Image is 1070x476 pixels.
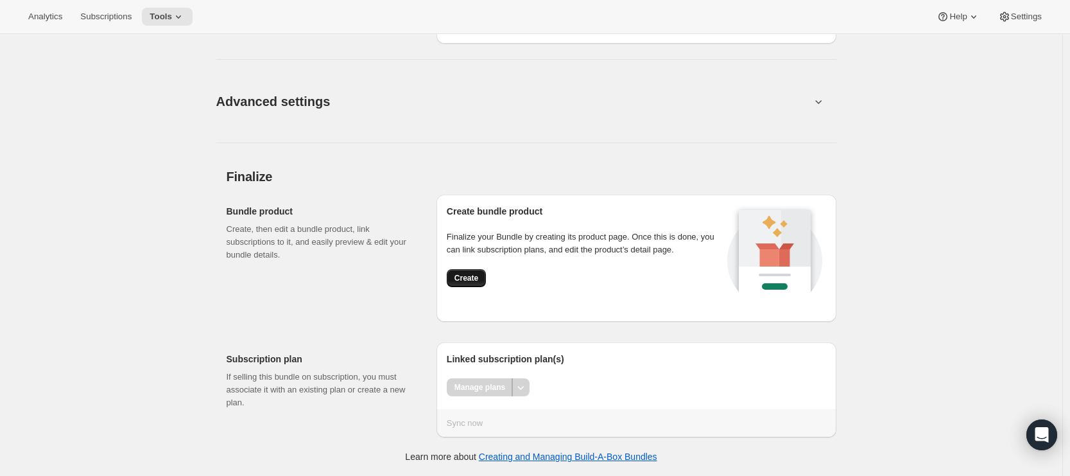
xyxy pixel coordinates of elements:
span: Settings [1011,12,1042,22]
span: Help [949,12,967,22]
button: Analytics [21,8,70,26]
h2: Finalize [227,169,836,184]
p: If selling this bundle on subscription, you must associate it with an existing plan or create a n... [227,371,416,409]
button: Help [929,8,987,26]
h2: Linked subscription plan(s) [447,353,826,366]
button: Tools [142,8,193,26]
button: Subscriptions [73,8,139,26]
div: Open Intercom Messenger [1026,419,1057,450]
p: Learn more about [405,450,657,463]
button: Advanced settings [209,76,818,126]
p: Create, then edit a bundle product, link subscriptions to it, and easily preview & edit your bund... [227,223,416,261]
span: Analytics [28,12,62,22]
button: Settings [990,8,1049,26]
a: Creating and Managing Build-A-Box Bundles [479,452,657,462]
p: Finalize your Bundle by creating its product page. Once this is done, you can link subscription p... [447,231,723,256]
span: Advanced settings [216,91,331,112]
h2: Subscription plan [227,353,416,366]
h2: Create bundle product [447,205,723,218]
h2: Bundle product [227,205,416,218]
span: Subscriptions [80,12,132,22]
span: Create [454,273,478,283]
button: Create [447,269,486,287]
span: Tools [150,12,172,22]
